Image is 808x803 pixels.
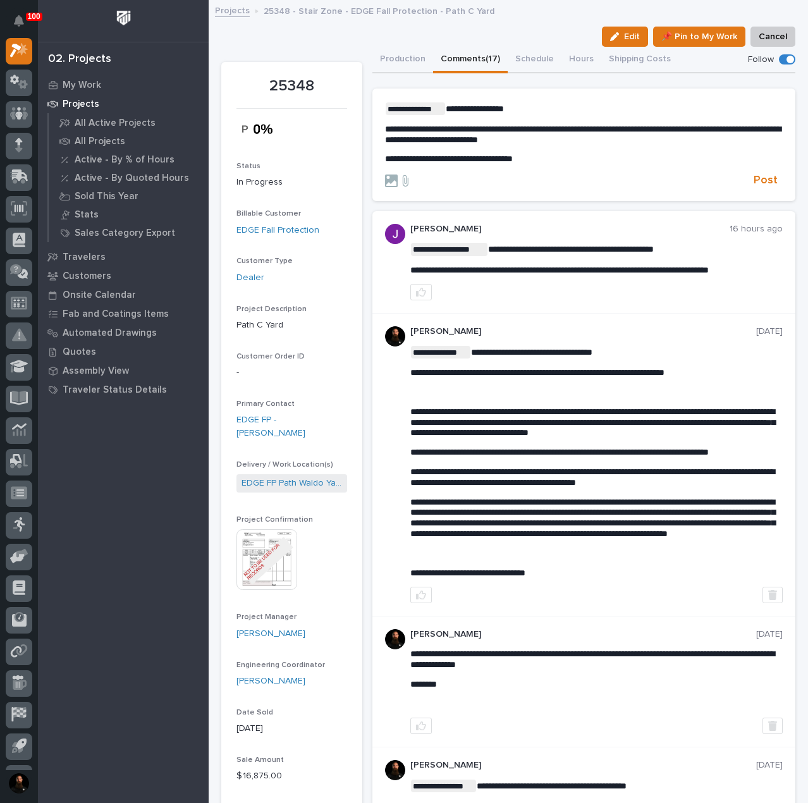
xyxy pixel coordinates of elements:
[63,365,129,377] p: Assembly View
[236,224,319,237] a: EDGE Fall Protection
[38,361,209,380] a: Assembly View
[759,29,787,44] span: Cancel
[63,252,106,263] p: Travelers
[264,3,494,17] p: 25348 - Stair Zone - EDGE Fall Protection - Path C Yard
[236,661,325,669] span: Engineering Coordinator
[236,627,305,641] a: [PERSON_NAME]
[385,326,405,346] img: zmKUmRVDQjmBLfnAs97p
[75,118,156,129] p: All Active Projects
[242,477,342,490] a: EDGE FP Path Waldo Yard C
[236,319,347,332] p: Path C Yard
[602,27,648,47] button: Edit
[236,210,301,218] span: Billable Customer
[75,173,189,184] p: Active - By Quoted Hours
[38,266,209,285] a: Customers
[236,400,295,408] span: Primary Contact
[75,209,99,221] p: Stats
[762,587,783,603] button: Delete post
[756,760,783,771] p: [DATE]
[63,346,96,358] p: Quotes
[236,176,347,189] p: In Progress
[433,47,508,73] button: Comments (17)
[749,173,783,188] button: Post
[63,384,167,396] p: Traveler Status Details
[624,31,640,42] span: Edit
[236,769,347,783] p: $ 16,875.00
[6,8,32,34] button: Notifications
[385,760,405,780] img: zmKUmRVDQjmBLfnAs97p
[750,27,795,47] button: Cancel
[236,271,264,285] a: Dealer
[385,224,405,244] img: ACg8ocLB2sBq07NhafZLDpfZztpbDqa4HYtD3rBf5LhdHf4k=s96-c
[508,47,561,73] button: Schedule
[28,12,40,21] p: 100
[236,77,347,95] p: 25348
[410,326,756,337] p: [PERSON_NAME]
[49,114,209,132] a: All Active Projects
[48,52,111,66] div: 02. Projects
[38,285,209,304] a: Onsite Calendar
[236,516,313,524] span: Project Confirmation
[410,718,432,734] button: like this post
[38,247,209,266] a: Travelers
[38,304,209,323] a: Fab and Coatings Items
[75,154,174,166] p: Active - By % of Hours
[49,205,209,223] a: Stats
[49,150,209,168] a: Active - By % of Hours
[49,187,209,205] a: Sold This Year
[63,328,157,339] p: Automated Drawings
[16,15,32,35] div: Notifications100
[762,718,783,734] button: Delete post
[63,309,169,320] p: Fab and Coatings Items
[236,116,292,142] img: 18W-hoakIb5x9rju45JuVMcmY1d21YnFfCABljSyexA
[410,587,432,603] button: like this post
[75,228,175,239] p: Sales Category Export
[49,132,209,150] a: All Projects
[385,629,405,649] img: zmKUmRVDQjmBLfnAs97p
[236,353,305,360] span: Customer Order ID
[236,162,260,170] span: Status
[754,173,778,188] span: Post
[372,47,433,73] button: Production
[236,366,347,379] p: -
[410,760,756,771] p: [PERSON_NAME]
[661,29,737,44] span: 📌 Pin to My Work
[49,169,209,187] a: Active - By Quoted Hours
[38,342,209,361] a: Quotes
[756,326,783,337] p: [DATE]
[63,80,101,91] p: My Work
[49,224,209,242] a: Sales Category Export
[112,6,135,30] img: Workspace Logo
[38,380,209,399] a: Traveler Status Details
[601,47,678,73] button: Shipping Costs
[63,271,111,282] p: Customers
[38,94,209,113] a: Projects
[730,224,783,235] p: 16 hours ago
[236,675,305,688] a: [PERSON_NAME]
[236,305,307,313] span: Project Description
[410,629,756,640] p: [PERSON_NAME]
[410,224,730,235] p: [PERSON_NAME]
[6,770,32,797] button: users-avatar
[236,414,347,440] a: EDGE FP - [PERSON_NAME]
[236,722,347,735] p: [DATE]
[756,629,783,640] p: [DATE]
[410,284,432,300] button: like this post
[75,136,125,147] p: All Projects
[748,54,774,65] p: Follow
[63,290,136,301] p: Onsite Calendar
[236,257,293,265] span: Customer Type
[236,709,273,716] span: Date Sold
[38,75,209,94] a: My Work
[236,756,284,764] span: Sale Amount
[561,47,601,73] button: Hours
[236,613,297,621] span: Project Manager
[653,27,745,47] button: 📌 Pin to My Work
[63,99,99,110] p: Projects
[236,461,333,469] span: Delivery / Work Location(s)
[75,191,138,202] p: Sold This Year
[38,323,209,342] a: Automated Drawings
[215,3,250,17] a: Projects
